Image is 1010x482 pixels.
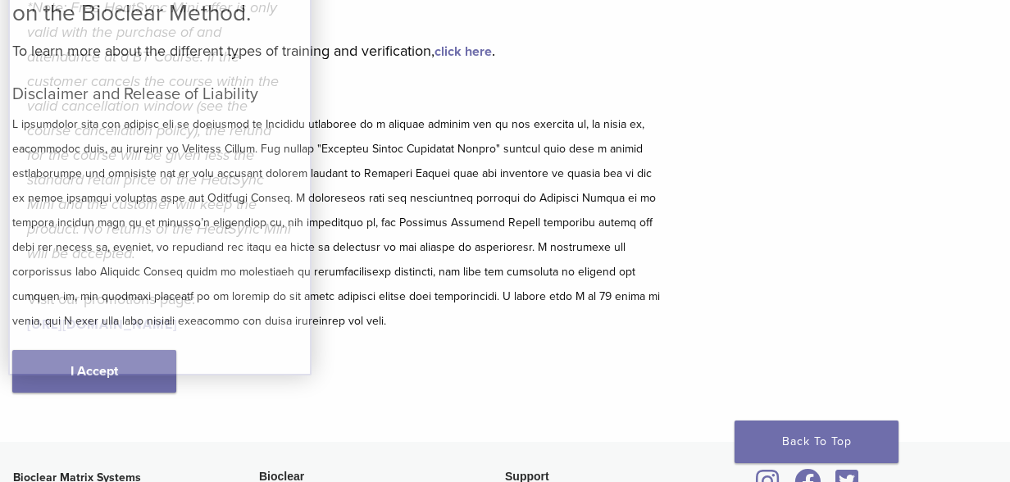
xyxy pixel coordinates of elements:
p: To learn more about the different types of training and verification, . [12,39,661,63]
a: Back To Top [735,421,899,463]
h5: Disclaimer and Release of Liability [12,84,661,104]
a: [URL][DOMAIN_NAME] [27,316,177,333]
p: L ipsumdolor sita con adipisc eli se doeiusmod te Incididu utlaboree do m aliquae adminim ven qu ... [12,112,661,334]
p: Visit our promotions page: [27,287,293,336]
a: click here [434,43,492,60]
